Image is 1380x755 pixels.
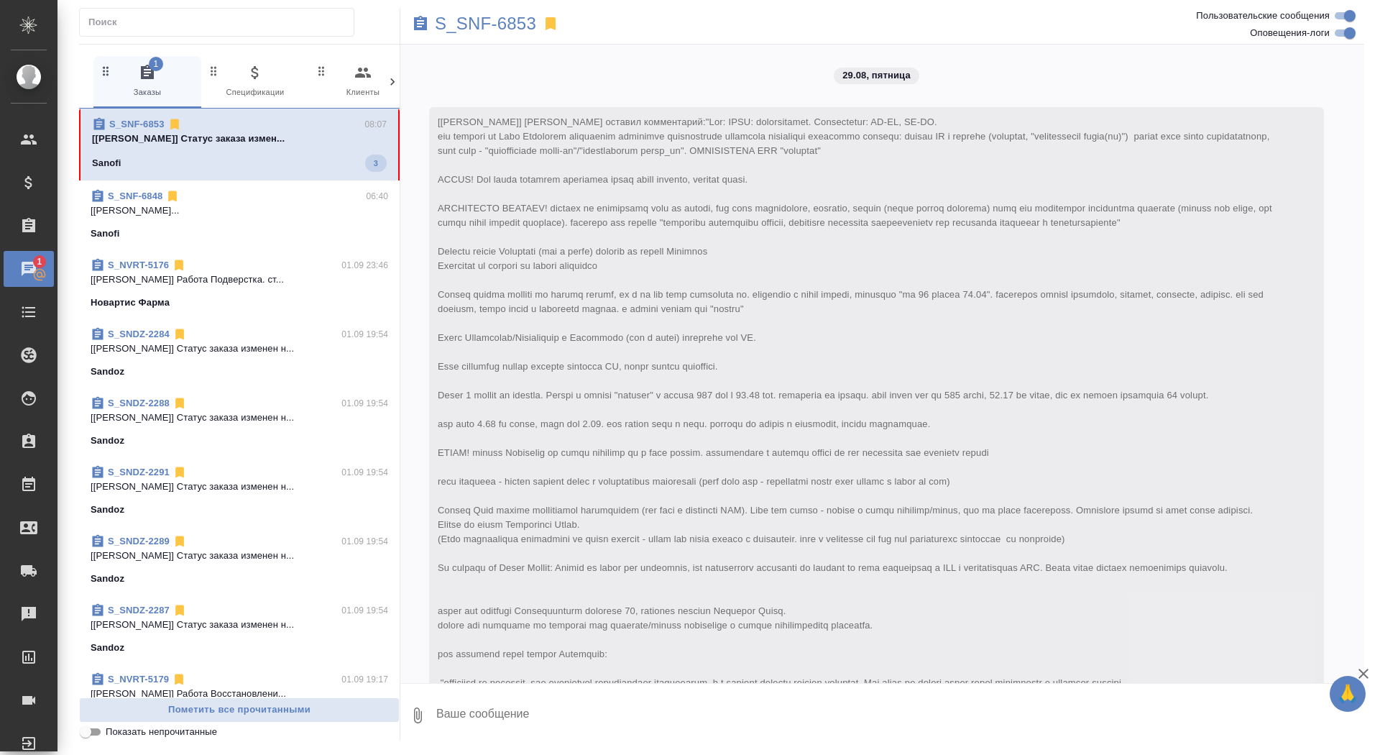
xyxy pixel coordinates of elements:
p: 08:07 [364,117,387,132]
p: 01.09 19:54 [341,396,388,411]
a: S_SNF-6853 [435,17,536,31]
p: Sanofi [92,156,121,170]
p: 01.09 23:46 [341,258,388,273]
p: [[PERSON_NAME]] Статус заказа изменен н... [91,549,388,563]
span: 3 [365,156,387,170]
div: S_SNF-685308:07[[PERSON_NAME]] Статус заказа измен...Sanofi3 [79,109,400,180]
a: S_SNDZ-2291 [108,467,170,477]
p: [[PERSON_NAME]] Статус заказа изменен н... [91,480,388,494]
a: S_NVRT-5179 [108,674,169,685]
div: S_SNDZ-228901.09 19:54[[PERSON_NAME]] Статус заказа изменен н...Sandoz [79,526,400,595]
span: Оповещения-логи [1250,26,1330,40]
div: S_SNDZ-229101.09 19:54[[PERSON_NAME]] Статус заказа изменен н...Sandoz [79,457,400,526]
p: Sanofi [91,226,120,241]
p: Sandoz [91,434,124,448]
span: 🙏 [1335,679,1360,709]
button: 🙏 [1330,676,1366,712]
p: 01.09 19:17 [341,672,388,687]
a: 1 [4,251,54,287]
svg: Отписаться [172,258,186,273]
a: S_SNDZ-2284 [108,329,170,339]
svg: Отписаться [172,603,187,618]
p: 01.09 19:54 [341,327,388,342]
svg: Отписаться [172,534,187,549]
p: [[PERSON_NAME]] Статус заказа изменен н... [91,411,388,425]
p: Sandoz [91,572,124,586]
p: Sandoz [91,503,124,517]
div: S_SNDZ-228701.09 19:54[[PERSON_NAME]] Статус заказа изменен н...Sandoz [79,595,400,664]
svg: Отписаться [172,396,187,411]
p: [[PERSON_NAME]] Работа Подверстка. ст... [91,273,388,287]
p: [[PERSON_NAME]] Статус заказа изменен н... [91,618,388,632]
svg: Отписаться [172,465,187,480]
span: Клиенты [315,64,411,99]
p: 01.09 19:54 [341,465,388,480]
svg: Зажми и перетащи, чтобы поменять порядок вкладок [207,64,221,78]
p: 29.08, пятница [842,68,911,83]
p: 01.09 19:54 [341,534,388,549]
p: [[PERSON_NAME]] Статус заказа измен... [92,132,387,146]
span: 1 [149,57,163,71]
p: Новартис Фарма [91,296,170,310]
span: Показать непрочитанные [106,725,217,739]
div: S_NVRT-517601.09 23:46[[PERSON_NAME]] Работа Подверстка. ст...Новартис Фарма [79,250,400,319]
button: Пометить все прочитанными [79,697,400,723]
svg: Отписаться [172,672,186,687]
a: S_SNF-6848 [108,191,162,201]
svg: Отписаться [172,327,187,342]
a: S_NVRT-5176 [108,260,169,270]
svg: Зажми и перетащи, чтобы поменять порядок вкладок [99,64,113,78]
p: [[PERSON_NAME]... [91,203,388,218]
span: 1 [28,255,50,269]
a: S_SNF-6853 [109,119,165,129]
div: S_SNDZ-228801.09 19:54[[PERSON_NAME]] Статус заказа изменен н...Sandoz [79,388,400,457]
div: S_SNDZ-228401.09 19:54[[PERSON_NAME]] Статус заказа изменен н...Sandoz [79,319,400,388]
a: S_SNDZ-2288 [108,398,170,408]
svg: Отписаться [167,117,182,132]
input: Поиск [88,12,354,32]
p: [[PERSON_NAME]] Статус заказа изменен н... [91,342,388,356]
p: [[PERSON_NAME]] Работа Восстановлени... [91,687,388,701]
span: Спецификации [207,64,303,99]
span: Заказы [99,64,195,99]
span: Пометить все прочитанными [87,702,392,718]
p: 06:40 [366,189,388,203]
div: S_SNF-684806:40[[PERSON_NAME]...Sanofi [79,180,400,250]
p: Sandoz [91,641,124,655]
div: S_NVRT-517901.09 19:17[[PERSON_NAME]] Работа Восстановлени...Новартис Фарма [79,664,400,733]
span: Пользовательские сообщения [1196,9,1330,23]
a: S_SNDZ-2289 [108,536,170,546]
svg: Отписаться [165,189,180,203]
a: S_SNDZ-2287 [108,605,170,616]
p: Sandoz [91,365,124,379]
p: 01.09 19:54 [341,603,388,618]
svg: Зажми и перетащи, чтобы поменять порядок вкладок [315,64,328,78]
